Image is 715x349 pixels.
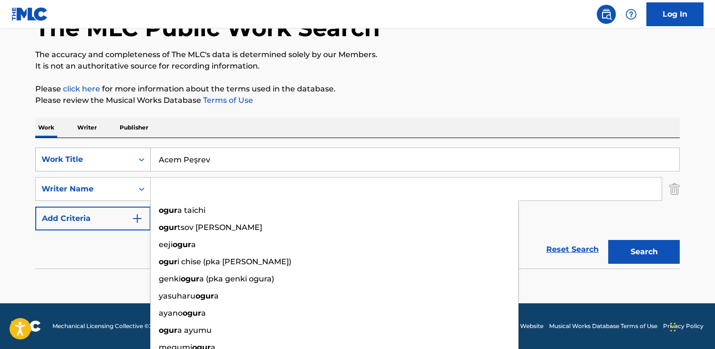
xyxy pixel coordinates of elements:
img: help [625,9,637,20]
span: a [214,291,219,300]
strong: ogur [159,206,177,215]
span: a (pka genki ogura) [199,274,274,283]
span: a taichi [177,206,205,215]
a: The MLC Website [494,322,543,330]
span: eeji [159,240,173,249]
a: Terms of Use [201,96,253,105]
p: Writer [74,118,100,138]
img: Delete Criterion [669,177,680,201]
p: Publisher [117,118,151,138]
span: genki [159,274,181,283]
form: Search Form [35,148,680,269]
p: Work [35,118,57,138]
a: Privacy Policy [663,322,704,330]
strong: ogur [183,309,201,318]
img: MLC Logo [11,7,48,21]
strong: ogur [159,223,177,232]
span: a [201,309,206,318]
img: logo [11,320,41,332]
strong: ogur [195,291,214,300]
strong: ogur [159,257,177,266]
div: Writer Name [41,183,127,195]
button: Add Criteria [35,207,151,230]
a: Reset Search [541,239,603,260]
img: search [601,9,612,20]
div: Help [622,5,641,24]
span: yasuharu [159,291,195,300]
strong: ogur [159,326,177,335]
strong: ogur [181,274,199,283]
div: Work Title [41,154,127,165]
button: Search [608,240,680,264]
a: Log In [646,2,704,26]
span: i chise (pka [PERSON_NAME]) [177,257,291,266]
span: ayano [159,309,183,318]
p: Please for more information about the terms used in the database. [35,83,680,95]
strong: ogur [173,240,191,249]
iframe: Chat Widget [667,303,715,349]
img: 9d2ae6d4665cec9f34b9.svg [132,213,143,224]
span: Mechanical Licensing Collective © 2025 [52,322,163,330]
div: Drag [670,313,676,341]
span: a [191,240,196,249]
a: click here [63,84,100,93]
span: a ayumu [177,326,212,335]
p: It is not an authoritative source for recording information. [35,60,680,72]
p: Please review the Musical Works Database [35,95,680,106]
span: tsov [PERSON_NAME] [177,223,262,232]
a: Musical Works Database Terms of Use [549,322,657,330]
a: Public Search [597,5,616,24]
p: The accuracy and completeness of The MLC's data is determined solely by our Members. [35,49,680,60]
